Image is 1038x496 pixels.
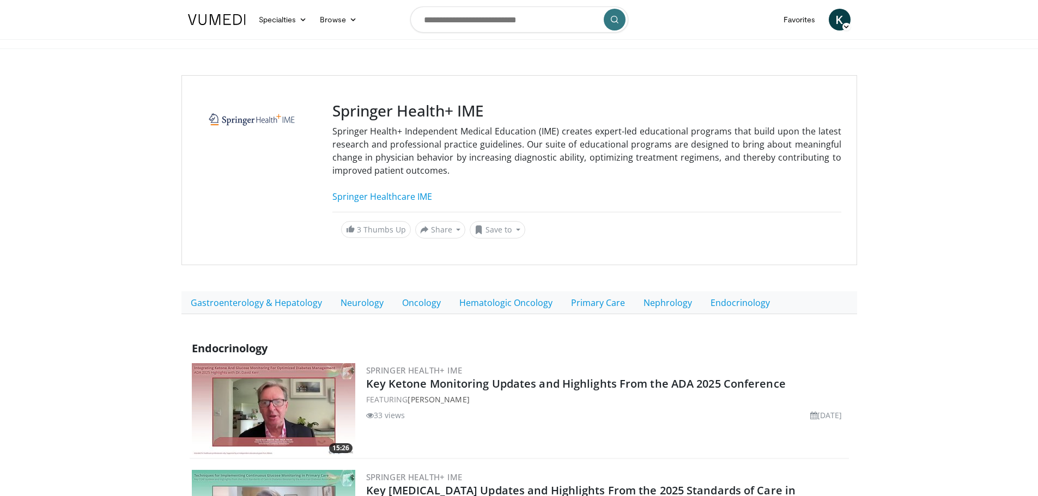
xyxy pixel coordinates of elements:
[332,102,841,120] h3: Springer Health+ IME
[341,221,411,238] a: 3 Thumbs Up
[777,9,822,30] a: Favorites
[332,191,432,203] a: Springer Healthcare IME
[192,341,268,356] span: Endocrinology
[393,291,450,314] a: Oncology
[366,409,405,421] li: 33 views
[331,291,393,314] a: Neurology
[810,409,842,421] li: [DATE]
[408,394,469,405] a: [PERSON_NAME]
[701,291,779,314] a: Endocrinology
[470,221,525,238] button: Save to
[415,221,466,238] button: Share
[313,9,363,30] a: Browse
[410,7,628,33] input: Search topics, interventions
[829,9,851,30] a: K
[562,291,634,314] a: Primary Care
[329,443,353,453] span: 15:26
[192,363,355,456] img: 87a22eda-e024-44e7-8c32-841d62c9a097.300x170_q85_crop-smart_upscale.jpg
[332,125,841,203] p: Springer Health+ Independent Medical Education (IME) creates expert-led educational programs that...
[366,376,786,391] a: Key Ketone Monitoring Updates and Highlights From the ADA 2025 Conference
[366,365,463,376] a: Springer Health+ IME
[634,291,701,314] a: Nephrology
[450,291,562,314] a: Hematologic Oncology
[357,224,361,235] span: 3
[252,9,314,30] a: Specialties
[366,471,463,482] a: Springer Health+ IME
[366,394,847,405] div: FEATURING
[181,291,331,314] a: Gastroenterology & Hepatology
[188,14,246,25] img: VuMedi Logo
[192,363,355,456] a: 15:26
